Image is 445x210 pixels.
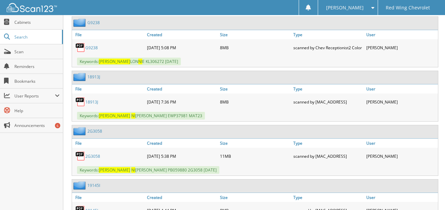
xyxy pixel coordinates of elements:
[292,30,365,39] a: Type
[14,93,55,99] span: User Reports
[145,193,219,202] a: Created
[85,45,98,51] a: G9238
[77,58,181,65] span: Keywords: LON E KL306272 [DATE]
[292,139,365,148] a: Type
[326,6,364,10] span: [PERSON_NAME]
[365,139,438,148] a: User
[365,30,438,39] a: User
[218,139,292,148] a: Size
[75,97,85,107] img: PDF.png
[365,193,438,202] a: User
[145,95,219,109] div: [DATE] 7:36 PM
[99,167,130,173] span: [PERSON_NAME]
[292,41,365,54] div: scanned by Chev Receptionist2 Color
[87,183,100,188] a: 19145I
[85,153,100,159] a: 2G3058
[14,78,60,84] span: Bookmarks
[72,30,145,39] a: File
[73,127,87,135] img: folder2.png
[218,41,292,54] div: 8MB
[14,64,60,69] span: Reminders
[72,193,145,202] a: File
[85,99,98,105] a: 18913J
[14,108,60,114] span: Help
[87,20,100,25] a: G9238
[73,181,87,190] img: folder2.png
[145,30,219,39] a: Created
[72,84,145,93] a: File
[87,128,102,134] a: 2G3058
[77,112,205,120] span: Keywords: [PERSON_NAME] EWP37981 MAT23
[73,73,87,81] img: folder2.png
[7,3,57,12] img: scan123-logo-white.svg
[55,123,60,128] div: 6
[99,59,130,64] span: [PERSON_NAME]
[87,74,100,80] a: 18913J
[365,149,438,163] div: [PERSON_NAME]
[365,95,438,109] div: [PERSON_NAME]
[292,149,365,163] div: scanned by [MAC_ADDRESS]
[14,34,59,40] span: Search
[131,167,135,173] span: NI
[218,84,292,93] a: Size
[14,19,60,25] span: Cabinets
[292,95,365,109] div: scanned by [MAC_ADDRESS]
[131,113,135,119] span: NI
[218,95,292,109] div: 8MB
[14,49,60,55] span: Scan
[145,84,219,93] a: Created
[99,113,130,119] span: [PERSON_NAME]
[292,193,365,202] a: Type
[365,84,438,93] a: User
[412,178,445,210] iframe: Chat Widget
[218,149,292,163] div: 11MB
[145,139,219,148] a: Created
[75,151,85,161] img: PDF.png
[218,193,292,202] a: Size
[73,18,87,27] img: folder2.png
[72,139,145,148] a: File
[77,166,219,174] span: Keywords: [PERSON_NAME] PB059880 2G3058 [DATE]
[145,41,219,54] div: [DATE] 5:08 PM
[138,59,142,64] span: NI
[75,43,85,53] img: PDF.png
[14,123,60,128] span: Announcements
[145,149,219,163] div: [DATE] 5:38 PM
[292,84,365,93] a: Type
[218,30,292,39] a: Size
[386,6,430,10] span: Red Wing Chevrolet
[365,41,438,54] div: [PERSON_NAME]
